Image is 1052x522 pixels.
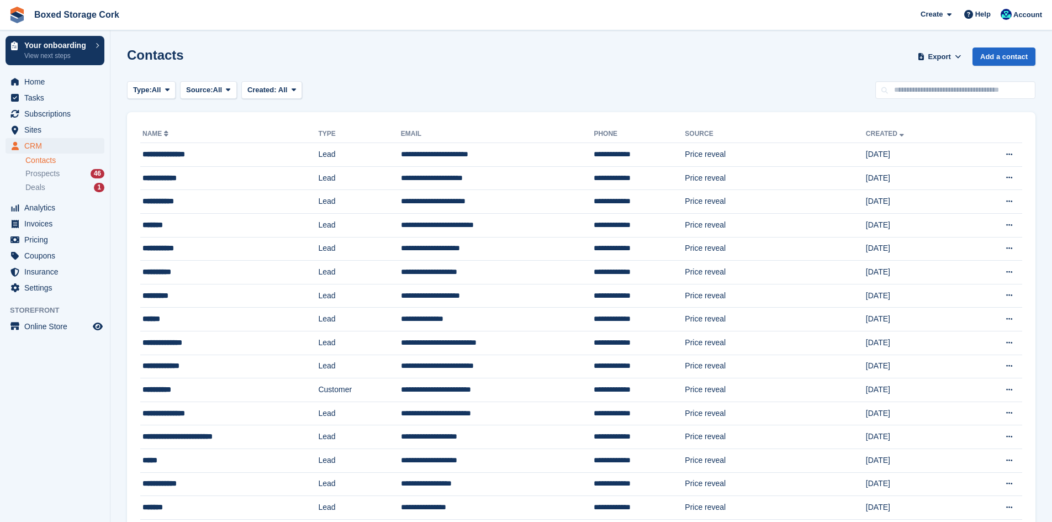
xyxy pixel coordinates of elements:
td: Customer [318,378,400,402]
td: Price reveal [685,449,866,472]
a: Deals 1 [25,182,104,193]
a: menu [6,138,104,154]
span: Sites [24,122,91,138]
a: menu [6,90,104,106]
a: Prospects 46 [25,168,104,180]
div: 1 [94,183,104,192]
td: [DATE] [866,261,965,284]
span: CRM [24,138,91,154]
span: Prospects [25,168,60,179]
td: Lead [318,143,400,167]
th: Type [318,125,400,143]
span: Deals [25,182,45,193]
a: menu [6,106,104,122]
span: Account [1013,9,1042,20]
td: [DATE] [866,166,965,190]
a: Name [142,130,171,138]
td: Lead [318,284,400,308]
td: Price reveal [685,378,866,402]
td: Lead [318,261,400,284]
td: Price reveal [685,308,866,331]
a: menu [6,248,104,263]
button: Type: All [127,81,176,99]
td: Lead [318,496,400,520]
td: Lead [318,449,400,472]
span: Home [24,74,91,89]
td: Price reveal [685,331,866,355]
td: Price reveal [685,166,866,190]
td: [DATE] [866,355,965,378]
div: 46 [91,169,104,178]
td: Lead [318,402,400,425]
td: Price reveal [685,472,866,496]
td: Price reveal [685,425,866,449]
td: Price reveal [685,355,866,378]
td: [DATE] [866,496,965,520]
td: Price reveal [685,402,866,425]
td: Lead [318,190,400,214]
a: menu [6,216,104,231]
a: Your onboarding View next steps [6,36,104,65]
td: Lead [318,308,400,331]
span: Subscriptions [24,106,91,122]
button: Source: All [180,81,237,99]
span: Insurance [24,264,91,280]
a: menu [6,200,104,215]
span: Export [928,51,951,62]
td: Lead [318,472,400,496]
a: Contacts [25,155,104,166]
a: Boxed Storage Cork [30,6,124,24]
td: [DATE] [866,237,965,261]
td: Lead [318,166,400,190]
td: Price reveal [685,261,866,284]
span: All [152,85,161,96]
span: Settings [24,280,91,296]
button: Created: All [241,81,302,99]
a: menu [6,319,104,334]
td: [DATE] [866,308,965,331]
span: Analytics [24,200,91,215]
span: All [278,86,288,94]
span: Online Store [24,319,91,334]
p: View next steps [24,51,90,61]
th: Source [685,125,866,143]
td: Lead [318,331,400,355]
span: Created: [247,86,277,94]
span: Type: [133,85,152,96]
span: Source: [186,85,213,96]
td: [DATE] [866,190,965,214]
span: Invoices [24,216,91,231]
td: Price reveal [685,213,866,237]
a: Add a contact [972,48,1035,66]
td: [DATE] [866,213,965,237]
span: Pricing [24,232,91,247]
button: Export [915,48,964,66]
span: Storefront [10,305,110,316]
td: Price reveal [685,237,866,261]
a: menu [6,74,104,89]
td: Price reveal [685,496,866,520]
a: Preview store [91,320,104,333]
td: Lead [318,237,400,261]
td: [DATE] [866,284,965,308]
td: [DATE] [866,378,965,402]
td: Lead [318,213,400,237]
td: Price reveal [685,190,866,214]
td: Lead [318,355,400,378]
td: [DATE] [866,143,965,167]
td: [DATE] [866,402,965,425]
td: Price reveal [685,143,866,167]
th: Phone [594,125,685,143]
td: Price reveal [685,284,866,308]
td: Lead [318,425,400,449]
a: menu [6,232,104,247]
p: Your onboarding [24,41,90,49]
span: Tasks [24,90,91,106]
a: Created [866,130,906,138]
a: menu [6,264,104,280]
h1: Contacts [127,48,184,62]
a: menu [6,280,104,296]
td: [DATE] [866,425,965,449]
span: All [213,85,223,96]
td: [DATE] [866,331,965,355]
